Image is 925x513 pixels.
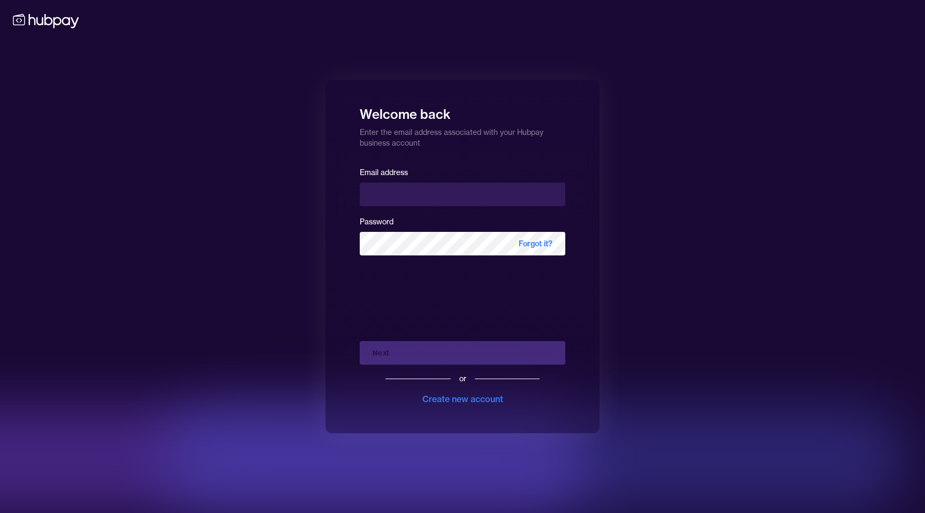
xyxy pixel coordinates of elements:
p: Enter the email address associated with your Hubpay business account [360,123,565,148]
label: Email address [360,168,408,177]
h1: Welcome back [360,99,565,123]
span: Forgot it? [506,232,565,255]
label: Password [360,217,393,227]
div: Create new account [422,393,503,405]
div: or [459,373,466,384]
